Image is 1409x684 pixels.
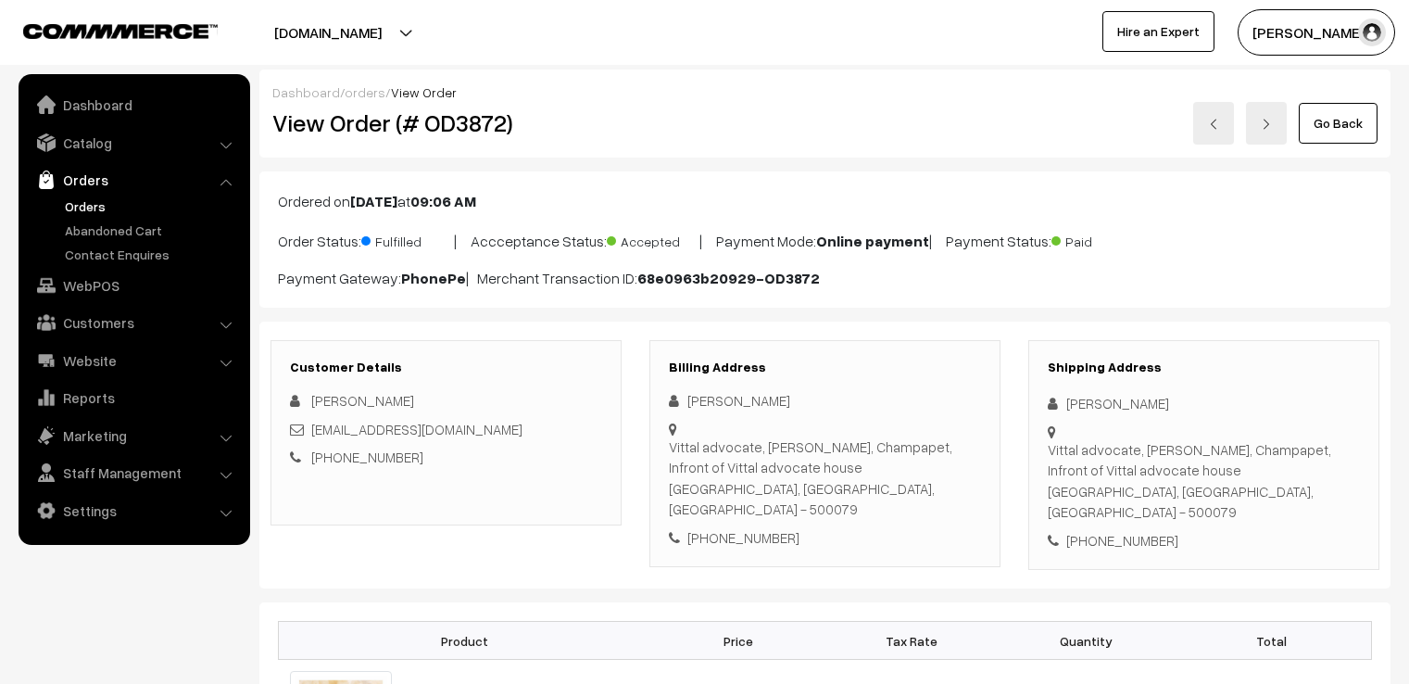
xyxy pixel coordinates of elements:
[23,126,244,159] a: Catalog
[209,9,447,56] button: [DOMAIN_NAME]
[999,622,1173,660] th: Quantity
[607,227,699,251] span: Accepted
[391,84,457,100] span: View Order
[23,344,244,377] a: Website
[345,84,385,100] a: orders
[23,24,218,38] img: COMMMERCE
[278,227,1372,252] p: Order Status: | Accceptance Status: | Payment Mode: | Payment Status:
[1102,11,1214,52] a: Hire an Expert
[1048,360,1360,375] h3: Shipping Address
[1261,119,1272,130] img: right-arrow.png
[1208,119,1219,130] img: left-arrow.png
[272,108,623,137] h2: View Order (# OD3872)
[401,269,466,287] b: PhonePe
[311,392,414,409] span: [PERSON_NAME]
[1048,439,1360,523] div: Vittal advocate, [PERSON_NAME], Champapet, Infront of Vittal advocate house [GEOGRAPHIC_DATA], [G...
[651,622,825,660] th: Price
[60,245,244,264] a: Contact Enquires
[824,622,999,660] th: Tax Rate
[60,221,244,240] a: Abandoned Cart
[1048,530,1360,551] div: [PHONE_NUMBER]
[272,84,340,100] a: Dashboard
[279,622,651,660] th: Product
[290,360,602,375] h3: Customer Details
[1299,103,1378,144] a: Go Back
[1238,9,1395,56] button: [PERSON_NAME]
[1358,19,1386,46] img: user
[23,19,185,41] a: COMMMERCE
[1048,393,1360,414] div: [PERSON_NAME]
[350,192,397,210] b: [DATE]
[637,269,820,287] b: 68e0963b20929-OD3872
[23,419,244,452] a: Marketing
[272,82,1378,102] div: / /
[23,269,244,302] a: WebPOS
[669,360,981,375] h3: Billing Address
[23,494,244,527] a: Settings
[23,381,244,414] a: Reports
[23,163,244,196] a: Orders
[669,437,981,520] div: Vittal advocate, [PERSON_NAME], Champapet, Infront of Vittal advocate house [GEOGRAPHIC_DATA], [G...
[311,449,423,465] a: [PHONE_NUMBER]
[669,527,981,549] div: [PHONE_NUMBER]
[60,196,244,216] a: Orders
[669,390,981,412] div: [PERSON_NAME]
[23,88,244,121] a: Dashboard
[278,267,1372,289] p: Payment Gateway: | Merchant Transaction ID:
[410,192,476,210] b: 09:06 AM
[1051,227,1144,251] span: Paid
[23,306,244,339] a: Customers
[816,232,929,250] b: Online payment
[1173,622,1372,660] th: Total
[361,227,454,251] span: Fulfilled
[311,421,522,437] a: [EMAIL_ADDRESS][DOMAIN_NAME]
[278,190,1372,212] p: Ordered on at
[23,456,244,489] a: Staff Management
